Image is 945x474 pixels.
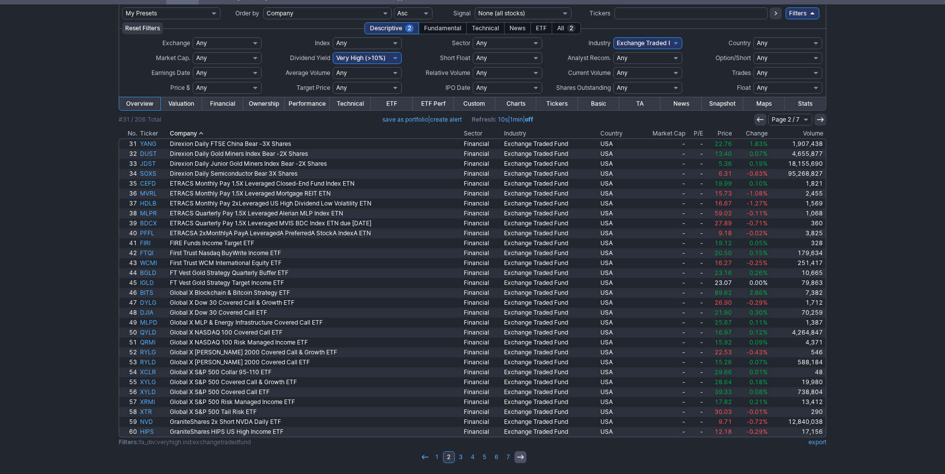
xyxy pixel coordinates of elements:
a: 3,825 [769,228,826,238]
a: USA [599,159,635,169]
a: First Trust Nasdaq BuyWrite Income ETF [168,248,462,258]
a: Exchange Traded Fund [503,208,599,218]
a: Financial [462,179,503,189]
span: 16.67 [715,200,732,207]
a: 4,371 [769,338,826,347]
span: -0.63% [746,170,768,177]
a: 47 [119,298,139,308]
a: 15.73 [705,189,734,199]
a: FTQI [139,248,168,258]
a: Exchange Traded Fund [503,248,599,258]
span: 0.11% [749,319,768,326]
span: 1.83% [749,140,768,147]
span: 23.16 [715,269,732,276]
a: Financial [462,149,503,159]
a: MLPR [139,208,168,218]
a: 4,264,847 [769,328,826,338]
a: 22.76 [705,139,734,149]
a: - [635,208,686,218]
a: Financial [462,268,503,278]
a: 95,268,827 [769,169,826,179]
a: Basic [578,97,619,110]
a: - [687,248,705,258]
span: -0.71% [746,219,768,227]
a: 1,387 [769,318,826,328]
a: Financial [462,328,503,338]
span: 0.26% [749,269,768,276]
a: USA [599,218,635,228]
a: 39 [119,218,139,228]
a: Exchange Traded Fund [503,238,599,248]
a: Financial [462,159,503,169]
a: 6.31 [705,169,734,179]
a: WCMI [139,258,168,268]
a: -0.11% [733,208,769,218]
a: 1,569 [769,199,826,208]
a: - [635,228,686,238]
a: 16.97 [705,328,734,338]
a: 0.11% [733,318,769,328]
span: 0.10% [749,180,768,187]
a: Exchange Traded Fund [503,159,599,169]
a: 26.90 [705,298,734,308]
a: ETRACS Monthly Pay 1.5X Leveraged Mortgage REIT ETN [168,189,462,199]
a: - [635,159,686,169]
a: save as portfolio [382,116,428,123]
a: 36 [119,189,139,199]
a: Financial [462,189,503,199]
a: USA [599,278,635,288]
a: 51 [119,338,139,347]
a: - [635,248,686,258]
a: ETRACS Quarterly Pay 1.5X Leveraged MVIS BDC Index ETN due [DATE] [168,218,462,228]
a: Global X Blockchain & Bitcoin Strategy ETF [168,288,462,298]
a: Custom [454,97,495,110]
a: 59.02 [705,208,734,218]
a: Financial [462,338,503,347]
a: Performance [285,97,330,110]
a: 19.12 [705,238,734,248]
a: Tickers [536,97,578,110]
span: 9.18 [719,229,732,237]
a: Financial [462,139,503,149]
a: USA [599,298,635,308]
a: 19.99 [705,179,734,189]
a: 10,665 [769,268,826,278]
a: -0.25% [733,258,769,268]
a: 48 [119,308,139,318]
a: 41 [119,238,139,248]
a: - [687,308,705,318]
a: Ownership [243,97,285,110]
div: Technical [466,22,505,34]
a: Overview [119,97,160,110]
a: Global X NASDAQ 100 Risk Managed Income ETF [168,338,462,347]
a: - [687,278,705,288]
span: 21.90 [715,309,732,316]
a: - [687,189,705,199]
a: 0.30% [733,308,769,318]
a: 35 [119,179,139,189]
a: PFFL [139,228,168,238]
a: Exchange Traded Fund [503,139,599,149]
span: 19.12 [715,239,732,247]
a: Exchange Traded Fund [503,199,599,208]
a: 15.92 [705,338,734,347]
a: Global X NASDAQ 100 Covered Call ETF [168,328,462,338]
a: Financial [462,228,503,238]
a: - [635,189,686,199]
a: 38 [119,208,139,218]
span: 5.36 [719,160,732,167]
span: 13.40 [715,150,732,157]
a: Exchange Traded Fund [503,149,599,159]
a: create alert [430,116,462,123]
a: 32 [119,149,139,159]
span: | [382,115,462,125]
a: Filters [786,7,819,19]
a: BITS [139,288,168,298]
a: IGLD [139,278,168,288]
a: Exchange Traded Fund [503,308,599,318]
span: 16.27 [715,259,732,267]
a: QRMI [139,338,168,347]
a: Direxion Daily Semiconductor Bear 3X Shares [168,169,462,179]
a: Global X Dow 30 Covered Call & Growth ETF [168,298,462,308]
a: 0.15% [733,248,769,258]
